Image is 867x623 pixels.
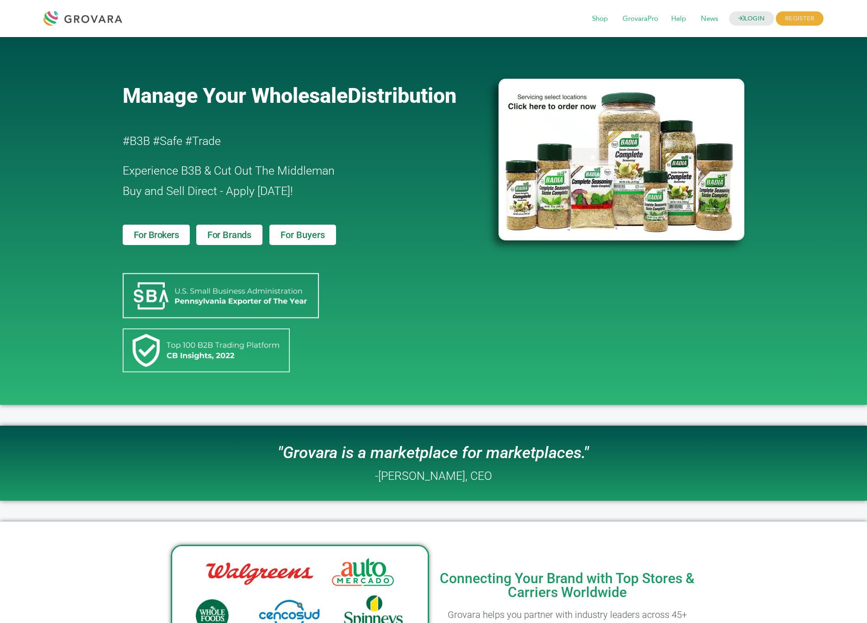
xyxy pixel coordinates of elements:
[375,470,492,482] h2: -[PERSON_NAME], CEO
[438,572,697,599] h2: Connecting Your Brand with Top Stores & Carriers Worldwide
[281,230,325,239] span: For Buyers
[348,83,456,108] span: Distribution
[207,230,251,239] span: For Brands
[776,12,823,26] span: REGISTER
[616,10,665,28] span: GrovaraPro
[665,10,692,28] span: Help
[196,225,262,245] a: For Brands
[665,14,692,24] a: Help
[278,443,589,462] i: "Grovara is a marketplace for marketplaces."
[123,164,335,177] span: Experience B3B & Cut Out The Middleman
[123,83,348,108] span: Manage Your Wholesale
[586,14,614,24] a: Shop
[586,10,614,28] span: Shop
[134,230,179,239] span: For Brokers
[694,10,724,28] span: News
[123,184,293,198] span: Buy and Sell Direct - Apply [DATE]!
[729,12,774,26] a: LOGIN
[123,131,446,151] h2: #B3B #Safe #Trade
[269,225,336,245] a: For Buyers
[694,14,724,24] a: News
[123,225,190,245] a: For Brokers
[123,83,484,108] a: Manage Your WholesaleDistribution
[616,14,665,24] a: GrovaraPro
